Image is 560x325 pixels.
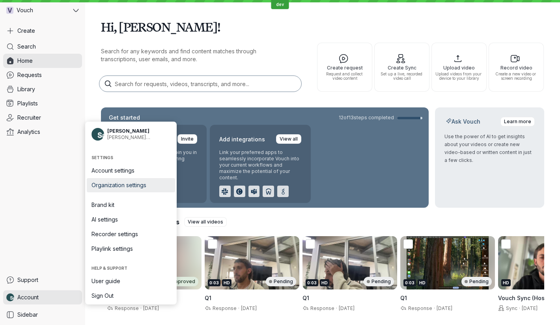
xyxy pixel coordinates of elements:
[211,305,237,311] span: Response
[91,292,170,300] span: Sign Out
[17,114,41,122] span: Recruiter
[3,82,82,96] a: Library
[321,65,369,70] span: Create request
[107,128,170,134] span: [PERSON_NAME]
[3,24,82,38] button: Create
[435,72,483,81] span: Upload videos from your device to your library
[17,27,35,35] span: Create
[3,3,71,17] div: Vouch
[432,305,437,312] span: ·
[492,65,540,70] span: Record video
[306,279,318,286] div: 0:03
[309,305,334,311] span: Response
[91,230,170,238] span: Recorder settings
[276,134,301,144] a: View all
[17,6,33,14] span: Vouch
[205,295,211,301] span: Q1
[364,277,394,286] div: Pending
[107,134,170,141] span: [PERSON_NAME][EMAIL_ADDRESS][DOMAIN_NAME]
[302,295,309,301] span: Q1
[339,305,355,311] span: [DATE]
[99,76,301,92] input: Search for requests, videos, transcripts, and more...
[407,305,432,311] span: Response
[91,245,170,253] span: Playlink settings
[3,39,82,54] a: Search
[184,217,227,227] a: View all videos
[222,279,231,286] div: HD
[188,218,223,226] span: View all videos
[87,178,175,192] a: Organization settings
[280,135,298,143] span: View all
[87,198,175,212] a: Brand kit
[113,305,139,311] span: Response
[3,68,82,82] a: Requests
[87,289,175,303] a: Sign Out
[500,117,535,126] a: Learn more
[143,305,159,311] span: [DATE]
[3,54,82,68] a: Home
[504,118,531,126] span: Learn more
[6,293,14,301] img: Nathan Weinstock avatar
[17,100,38,107] span: Playlists
[219,149,301,181] p: Link your preferred apps to seamlessly incorporate Vouch into your current workflows and maximize...
[101,47,290,63] p: Search for any keywords and find content matches through transcriptions, user emails, and more.
[320,279,329,286] div: HD
[91,181,170,189] span: Organization settings
[437,305,452,311] span: [DATE]
[339,115,394,121] span: 12 of 13 steps completed
[17,311,38,319] span: Sidebar
[3,3,82,17] button: VVouch
[91,277,170,285] span: User guide
[378,65,426,70] span: Create Sync
[241,305,257,311] span: [DATE]
[139,305,143,312] span: ·
[444,133,535,164] p: Use the power of AI to get insights about your videos or create new video-based or written conten...
[87,274,175,288] a: User guide
[91,216,170,224] span: AI settings
[3,308,82,322] a: Sidebar
[91,155,170,160] span: Settings
[374,43,429,92] button: Create SyncSet up a live, recorded video call
[91,128,104,141] img: Nathan Weinstock avatar
[3,96,82,111] a: Playlists
[435,65,483,70] span: Upload video
[17,85,35,93] span: Library
[87,227,175,241] a: Recorder settings
[418,279,427,286] div: HD
[334,305,339,312] span: ·
[444,118,482,126] h2: Ask Vouch
[107,114,142,122] h2: Get started
[317,43,372,92] button: Create requestRequest and collect video content
[237,305,241,312] span: ·
[489,43,544,92] button: Record videoCreate a new video or screen recording
[3,125,82,139] a: Analytics
[181,135,194,143] span: Invite
[17,128,40,136] span: Analytics
[17,43,36,51] span: Search
[101,16,544,38] h1: Hi, [PERSON_NAME]!
[91,167,170,175] span: Account settings
[208,279,220,286] div: 0:03
[403,279,416,286] div: 0:03
[87,212,175,227] a: AI settings
[339,115,422,121] a: 12of13steps completed
[17,276,38,284] span: Support
[3,111,82,125] a: Recruiter
[504,305,517,311] span: Sync
[266,277,296,286] div: Pending
[431,43,487,92] button: Upload videoUpload videos from your device to your library
[378,72,426,81] span: Set up a live, recorded video call
[87,163,175,178] a: Account settings
[91,201,170,209] span: Brand kit
[321,72,369,81] span: Request and collect video content
[7,6,12,14] span: V
[517,305,522,312] span: ·
[522,305,538,311] span: [DATE]
[87,242,175,256] a: Playlink settings
[492,72,540,81] span: Create a new video or screen recording
[501,279,511,286] div: HD
[163,277,198,286] div: Approved
[3,273,82,287] a: Support
[219,134,265,145] h2: Add integrations
[3,290,82,304] a: Nathan Weinstock avatarAccount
